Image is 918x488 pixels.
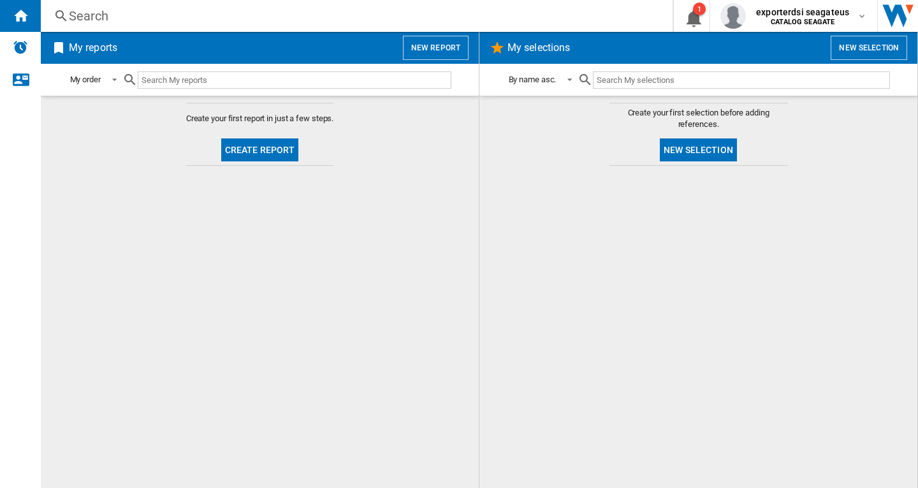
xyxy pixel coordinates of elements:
[70,75,101,84] div: My order
[693,3,706,15] div: 1
[509,75,557,84] div: By name asc.
[138,71,451,89] input: Search My reports
[221,138,299,161] button: Create report
[593,71,889,89] input: Search My selections
[609,107,788,130] span: Create your first selection before adding references.
[756,6,849,18] span: exporterdsi seagateus
[69,7,639,25] div: Search
[66,36,120,60] h2: My reports
[505,36,572,60] h2: My selections
[403,36,469,60] button: New report
[186,113,334,124] span: Create your first report in just a few steps.
[831,36,907,60] button: New selection
[660,138,737,161] button: New selection
[771,18,834,26] b: CATALOG SEAGATE
[13,40,28,55] img: alerts-logo.svg
[720,3,746,29] img: profile.jpg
